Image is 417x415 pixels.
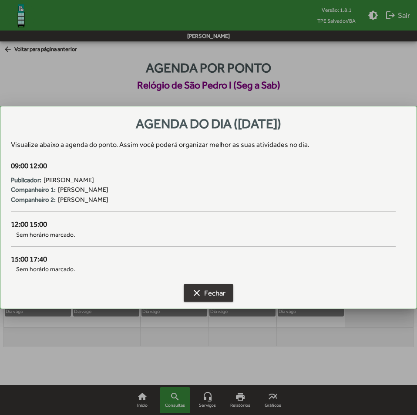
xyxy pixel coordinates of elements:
[184,284,233,302] button: Fechar
[192,288,202,298] mat-icon: clear
[11,185,56,195] strong: Companheiro 1:
[11,195,56,205] strong: Companheiro 2:
[11,160,396,172] div: 09:00 12:00
[11,175,41,185] strong: Publicador:
[44,175,94,185] span: [PERSON_NAME]
[11,139,406,150] div: Visualize abaixo a agenda do ponto . Assim você poderá organizar melhor as suas atividades no dia.
[58,195,108,205] span: [PERSON_NAME]
[11,219,396,230] div: 12:00 15:00
[11,265,396,274] span: Sem horário marcado.
[136,116,281,131] span: Agenda do dia ([DATE])
[192,285,225,301] span: Fechar
[11,254,396,265] div: 15:00 17:40
[11,230,396,239] span: Sem horário marcado.
[58,185,108,195] span: [PERSON_NAME]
